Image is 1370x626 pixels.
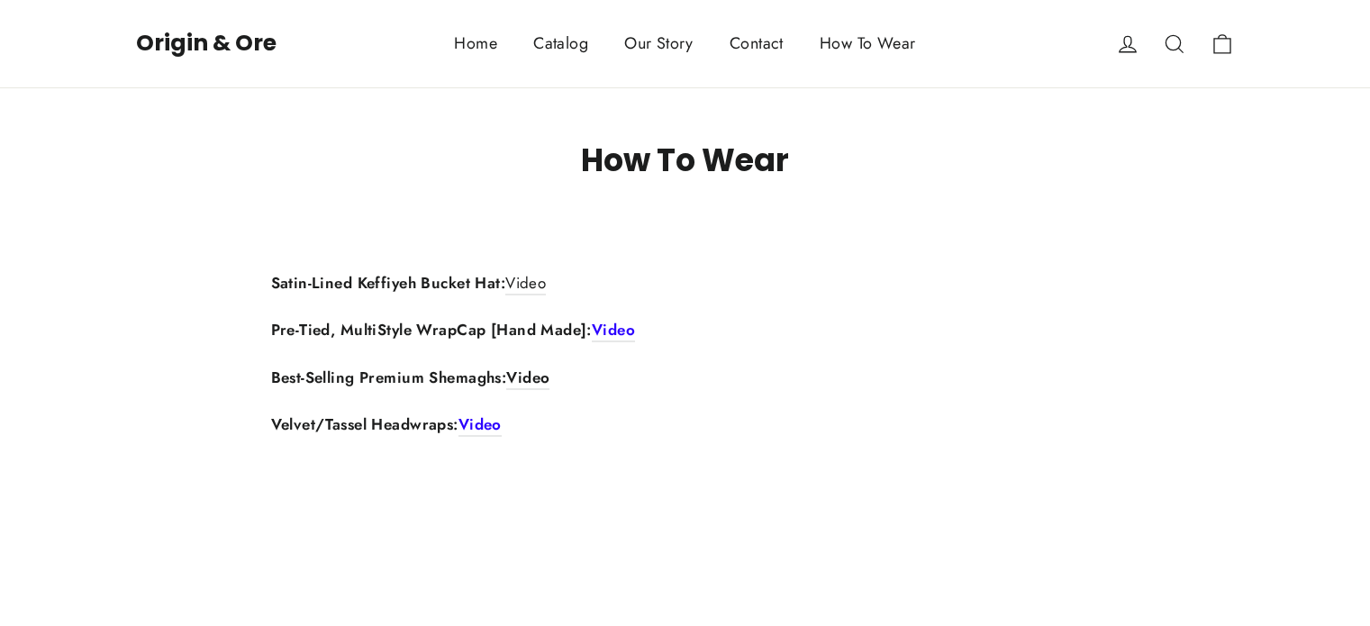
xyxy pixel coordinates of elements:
span: Video [592,319,635,340]
a: Catalog [515,22,606,66]
a: Origin & Ore [136,27,277,59]
div: Primary [316,18,1055,69]
a: Video [458,413,502,437]
strong: Best-Selling Premium Shemaghs: [271,367,550,390]
a: Home [436,22,515,66]
a: How To Wear [802,22,934,66]
a: Contact [712,22,802,66]
a: Video [592,319,635,342]
strong: Satin-Lined Keffiyeh Bucket Hat: [271,272,506,294]
h1: How To Wear [271,141,1100,179]
a: Video [506,367,549,390]
strong: Velvet/Tassel Headwraps: [271,413,502,437]
strong: Pre-Tied, MultiStyle WrapCap [Hand Made]: [271,319,636,342]
a: Video [505,272,546,295]
a: Our Story [606,22,712,66]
